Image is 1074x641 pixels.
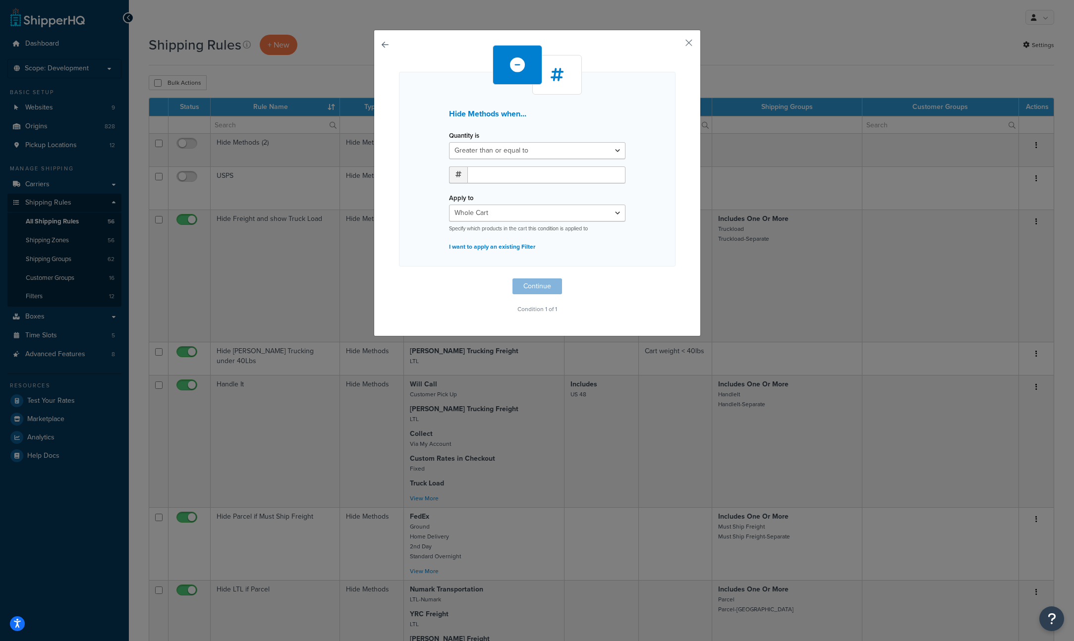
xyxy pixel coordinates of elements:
label: Apply to [449,194,473,202]
button: Open Resource Center [1039,606,1064,631]
h3: Hide Methods when... [449,109,625,118]
label: Quantity is [449,132,479,139]
p: Specify which products in the cart this condition is applied to [449,225,625,232]
p: Condition 1 of 1 [399,302,676,316]
p: I want to apply an existing Filter [449,240,625,254]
